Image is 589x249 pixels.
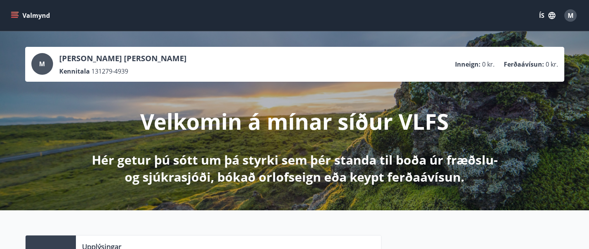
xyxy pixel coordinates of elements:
button: M [561,6,580,25]
span: M [568,11,574,20]
p: [PERSON_NAME] [PERSON_NAME] [59,53,187,64]
span: 131279-4939 [91,67,128,76]
p: Hér getur þú sótt um þá styrki sem þér standa til boða úr fræðslu- og sjúkrasjóði, bókað orlofsei... [90,151,499,185]
p: Kennitala [59,67,90,76]
p: Velkomin á mínar síður VLFS [140,106,449,136]
button: menu [9,9,53,22]
span: M [39,60,45,68]
button: ÍS [535,9,560,22]
span: 0 kr. [482,60,495,69]
p: Inneign : [455,60,481,69]
span: 0 kr. [546,60,558,69]
p: Ferðaávísun : [504,60,544,69]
